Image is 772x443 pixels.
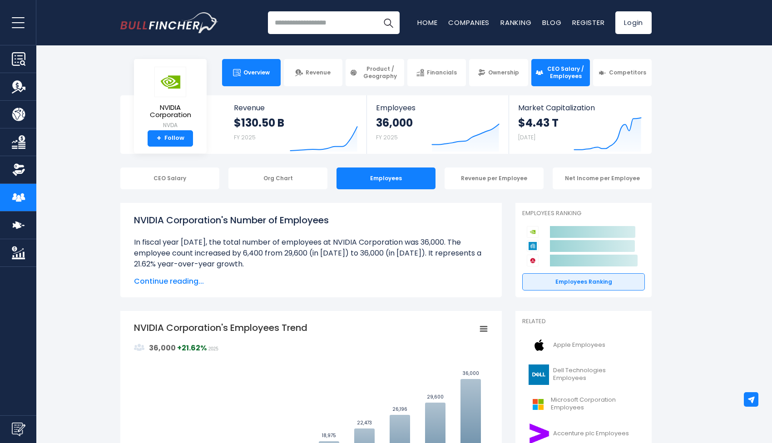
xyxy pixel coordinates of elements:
[376,133,398,141] small: FY 2025
[528,364,550,385] img: DELL logo
[609,69,646,76] span: Competitors
[553,167,652,189] div: Net Income per Employee
[392,406,407,413] text: 26,196
[445,167,544,189] div: Revenue per Employee
[120,12,218,33] a: Go to homepage
[367,95,508,154] a: Employees 36,000 FY 2025
[522,362,645,387] a: Dell Technologies Employees
[357,419,372,426] text: 22,473
[177,343,207,353] strong: +
[322,432,336,439] text: 18,975
[234,103,358,112] span: Revenue
[527,226,539,238] img: NVIDIA Corporation competitors logo
[527,240,539,252] img: Applied Materials competitors logo
[337,167,435,189] div: Employees
[427,394,444,400] text: 29,600
[407,59,466,86] a: Financials
[553,341,605,349] span: Apple Employees
[222,59,281,86] a: Overview
[553,367,639,382] span: Dell Technologies Employees
[346,59,404,86] a: Product / Geography
[469,59,528,86] a: Ownership
[377,11,400,34] button: Search
[134,237,488,270] li: In fiscal year [DATE], the total number of employees at NVIDIA Corporation was 36,000. The employ...
[542,18,561,27] a: Blog
[120,12,218,33] img: Bullfincher logo
[488,69,519,76] span: Ownership
[149,343,176,353] strong: 36,000
[208,346,218,351] span: 2025
[522,318,645,325] p: Related
[141,121,199,129] small: NVDA
[527,255,539,266] img: Broadcom competitors logo
[376,103,499,112] span: Employees
[522,273,645,290] a: Employees Ranking
[500,18,531,27] a: Ranking
[141,66,200,130] a: NVIDIA Corporation NVDA
[234,133,256,141] small: FY 2025
[148,130,193,147] a: +Follow
[134,213,488,227] h1: NVIDIA Corporation's Number of Employees
[12,163,25,177] img: Ownership
[463,370,479,377] text: 36,000
[360,65,400,79] span: Product / Geography
[518,133,535,141] small: [DATE]
[528,335,550,355] img: AAPL logo
[306,69,331,76] span: Revenue
[448,18,490,27] a: Companies
[546,65,586,79] span: CEO Salary / Employees
[134,321,307,334] tspan: NVIDIA Corporation's Employees Trend
[427,69,457,76] span: Financials
[522,333,645,358] a: Apple Employees
[509,95,651,154] a: Market Capitalization $4.43 T [DATE]
[134,276,488,287] span: Continue reading...
[376,116,413,130] strong: 36,000
[182,343,207,353] strong: 21.62%
[518,103,642,112] span: Market Capitalization
[518,116,559,130] strong: $4.43 T
[134,342,145,353] img: graph_employee_icon.svg
[593,59,652,86] a: Competitors
[225,95,367,154] a: Revenue $130.50 B FY 2025
[228,167,327,189] div: Org Chart
[234,116,284,130] strong: $130.50 B
[284,59,342,86] a: Revenue
[528,394,548,414] img: MSFT logo
[615,11,652,34] a: Login
[243,69,270,76] span: Overview
[141,104,199,119] span: NVIDIA Corporation
[522,392,645,417] a: Microsoft Corporation Employees
[551,396,639,412] span: Microsoft Corporation Employees
[417,18,437,27] a: Home
[572,18,604,27] a: Register
[157,134,161,143] strong: +
[531,59,590,86] a: CEO Salary / Employees
[120,167,219,189] div: CEO Salary
[553,430,629,438] span: Accenture plc Employees
[522,210,645,217] p: Employees Ranking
